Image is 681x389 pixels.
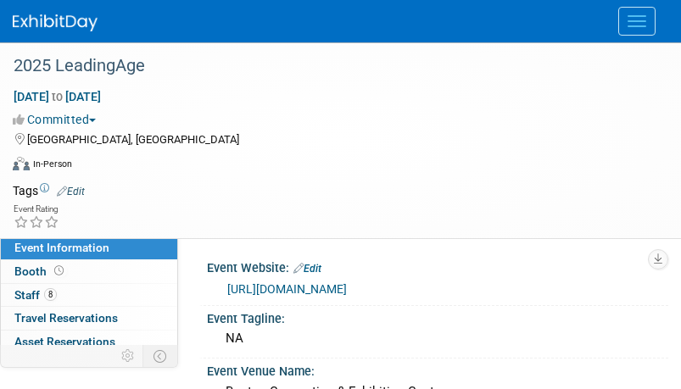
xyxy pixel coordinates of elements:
div: NA [220,325,656,352]
span: [GEOGRAPHIC_DATA], [GEOGRAPHIC_DATA] [27,133,239,146]
span: Booth [14,264,67,278]
img: ExhibitDay [13,14,98,31]
div: Event Rating [14,205,59,214]
a: Booth [1,260,177,283]
img: Format-Inperson.png [13,157,30,170]
span: Asset Reservations [14,335,115,348]
span: Booth not reserved yet [51,264,67,277]
a: Asset Reservations [1,331,177,353]
a: [URL][DOMAIN_NAME] [227,282,347,296]
span: to [49,90,65,103]
div: Event Website: [207,255,668,277]
span: Staff [14,288,57,302]
span: Event Information [14,241,109,254]
a: Staff8 [1,284,177,307]
a: Edit [57,186,85,197]
button: Committed [13,111,103,128]
div: Event Venue Name: [207,358,668,380]
div: In-Person [32,158,72,170]
div: 2025 LeadingAge [8,51,647,81]
td: Tags [13,182,85,199]
span: 8 [44,288,57,301]
span: [DATE] [DATE] [13,89,102,104]
div: Event Format [13,154,660,180]
span: Travel Reservations [14,311,118,325]
td: Toggle Event Tabs [143,345,178,367]
div: Event Tagline: [207,306,668,327]
a: Travel Reservations [1,307,177,330]
a: Event Information [1,236,177,259]
td: Personalize Event Tab Strip [114,345,143,367]
button: Menu [618,7,656,36]
a: Edit [293,263,321,275]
